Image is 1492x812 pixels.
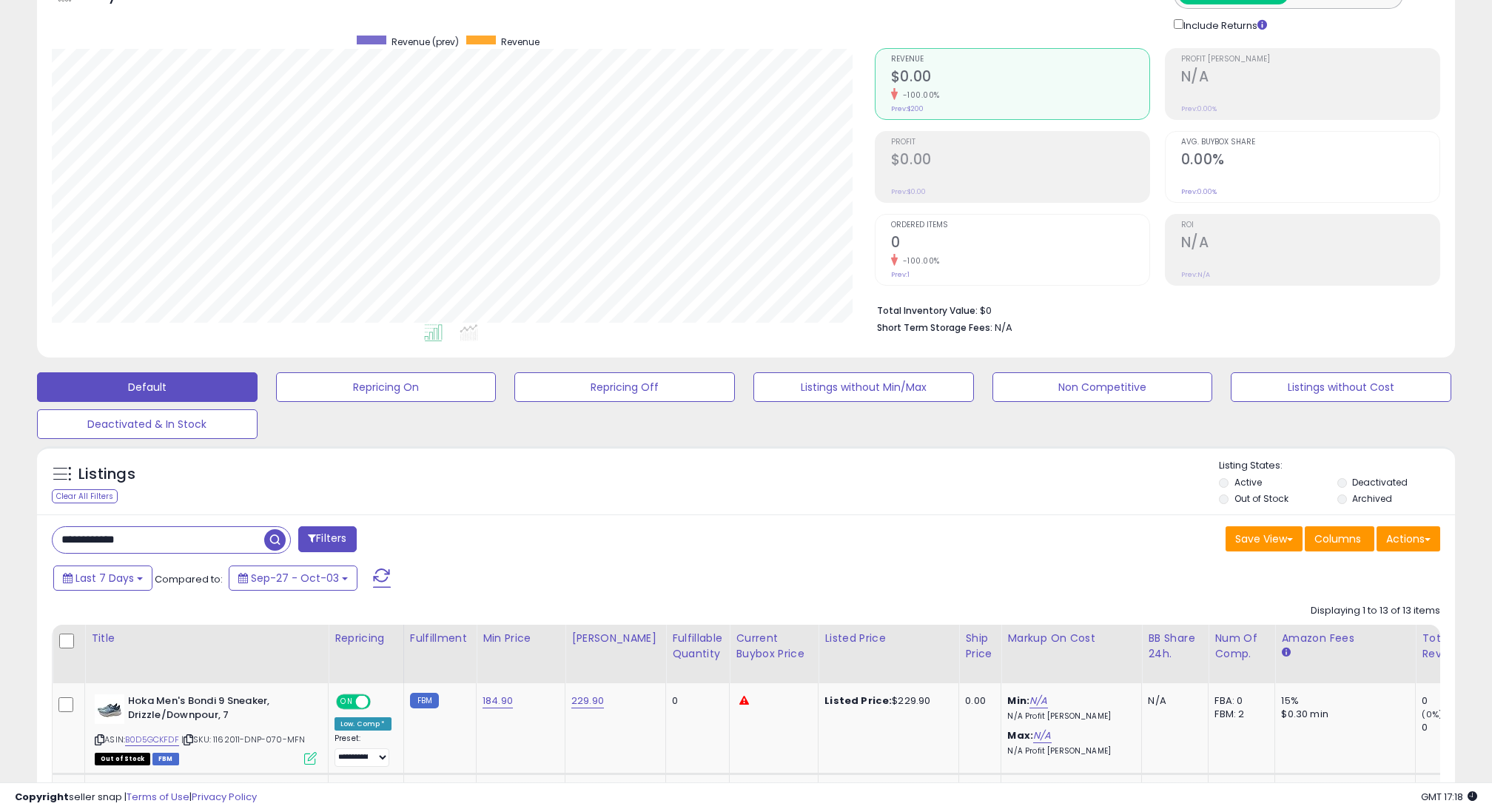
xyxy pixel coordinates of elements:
a: N/A [1029,694,1047,708]
small: (0%) [1422,708,1442,720]
span: FBM [152,753,179,765]
div: 0 [672,694,718,708]
span: N/A [995,321,1012,335]
div: 0.00 [965,694,989,708]
button: Sep-27 - Oct-03 [229,566,357,591]
small: Prev: 0.00% [1181,104,1217,113]
button: Non Competitive [992,372,1213,402]
button: Columns [1305,526,1374,551]
a: Terms of Use [127,790,189,804]
p: Listing States: [1219,459,1454,473]
div: N/A [1148,694,1197,708]
div: Clear All Filters [52,489,118,503]
div: Repricing [335,631,397,646]
th: The percentage added to the cost of goods (COGS) that forms the calculator for Min & Max prices. [1001,625,1142,683]
div: Displaying 1 to 13 of 13 items [1311,604,1440,618]
button: Repricing On [276,372,497,402]
button: Deactivated & In Stock [37,409,258,439]
small: -100.00% [898,255,940,266]
div: Num of Comp. [1214,631,1268,662]
div: 15% [1281,694,1404,708]
h5: Listings [78,464,135,485]
span: OFF [369,696,392,708]
span: ON [337,696,356,708]
div: Total Rev. [1422,631,1476,662]
span: Compared to: [155,572,223,586]
a: 184.90 [483,694,513,708]
span: Sep-27 - Oct-03 [251,571,339,585]
div: Preset: [335,734,392,767]
button: Actions [1377,526,1440,551]
div: 0 [1422,721,1482,734]
small: Prev: $0.00 [891,187,926,196]
button: Default [37,372,258,402]
label: Archived [1352,492,1392,505]
button: Repricing Off [514,372,735,402]
div: Fulfillment [410,631,470,646]
b: Min: [1007,694,1029,708]
b: Hoka Men's Bondi 9 Sneaker, Drizzle/Downpour, 7 [128,694,308,725]
small: Prev: 1 [891,270,910,279]
a: N/A [1033,728,1051,743]
span: Columns [1314,531,1361,546]
div: FBA: 0 [1214,694,1263,708]
div: Current Buybox Price [736,631,812,662]
div: BB Share 24h. [1148,631,1202,662]
button: Last 7 Days [53,566,152,591]
div: Ship Price [965,631,995,662]
a: B0D5GCKFDF [125,734,179,746]
h2: N/A [1181,68,1439,88]
h2: $0.00 [891,151,1149,171]
div: ASIN: [95,694,317,763]
small: FBM [410,693,439,708]
span: Revenue [501,36,540,48]
div: FBM: 2 [1214,708,1263,721]
div: Markup on Cost [1007,631,1135,646]
small: Prev: $200 [891,104,924,113]
b: Listed Price: [824,694,892,708]
span: Avg. Buybox Share [1181,138,1439,147]
b: Short Term Storage Fees: [877,321,992,334]
span: Profit [891,138,1149,147]
h2: $0.00 [891,68,1149,88]
span: Revenue [891,56,1149,64]
b: Max: [1007,728,1033,742]
div: [PERSON_NAME] [571,631,659,646]
p: N/A Profit [PERSON_NAME] [1007,711,1130,722]
li: $0 [877,301,1429,318]
div: Title [91,631,322,646]
h2: N/A [1181,234,1439,254]
p: N/A Profit [PERSON_NAME] [1007,746,1130,756]
div: Fulfillable Quantity [672,631,723,662]
button: Listings without Cost [1231,372,1451,402]
div: seller snap | | [15,791,257,805]
span: All listings that are currently out of stock and unavailable for purchase on Amazon [95,753,150,765]
span: 2025-10-11 17:18 GMT [1421,790,1477,804]
label: Deactivated [1352,476,1408,489]
h2: 0.00% [1181,151,1439,171]
small: Prev: N/A [1181,270,1210,279]
h2: 0 [891,234,1149,254]
small: -100.00% [898,90,940,101]
span: Last 7 Days [75,571,134,585]
a: Privacy Policy [192,790,257,804]
div: Amazon Fees [1281,631,1409,646]
b: Total Inventory Value: [877,304,978,317]
div: $229.90 [824,694,947,708]
button: Save View [1226,526,1303,551]
div: Low. Comp * [335,717,392,731]
a: 229.90 [571,694,604,708]
small: Prev: 0.00% [1181,187,1217,196]
label: Active [1234,476,1262,489]
label: Out of Stock [1234,492,1288,505]
img: 31Lxu5Rn-EL._SL40_.jpg [95,694,124,724]
span: Profit [PERSON_NAME] [1181,56,1439,64]
div: $0.30 min [1281,708,1404,721]
div: Listed Price [824,631,952,646]
div: Include Returns [1163,16,1285,33]
span: Revenue (prev) [392,36,459,48]
button: Listings without Min/Max [753,372,974,402]
small: Amazon Fees. [1281,646,1290,660]
span: ROI [1181,221,1439,229]
span: | SKU: 1162011-DNP-070-MFN [181,734,305,745]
